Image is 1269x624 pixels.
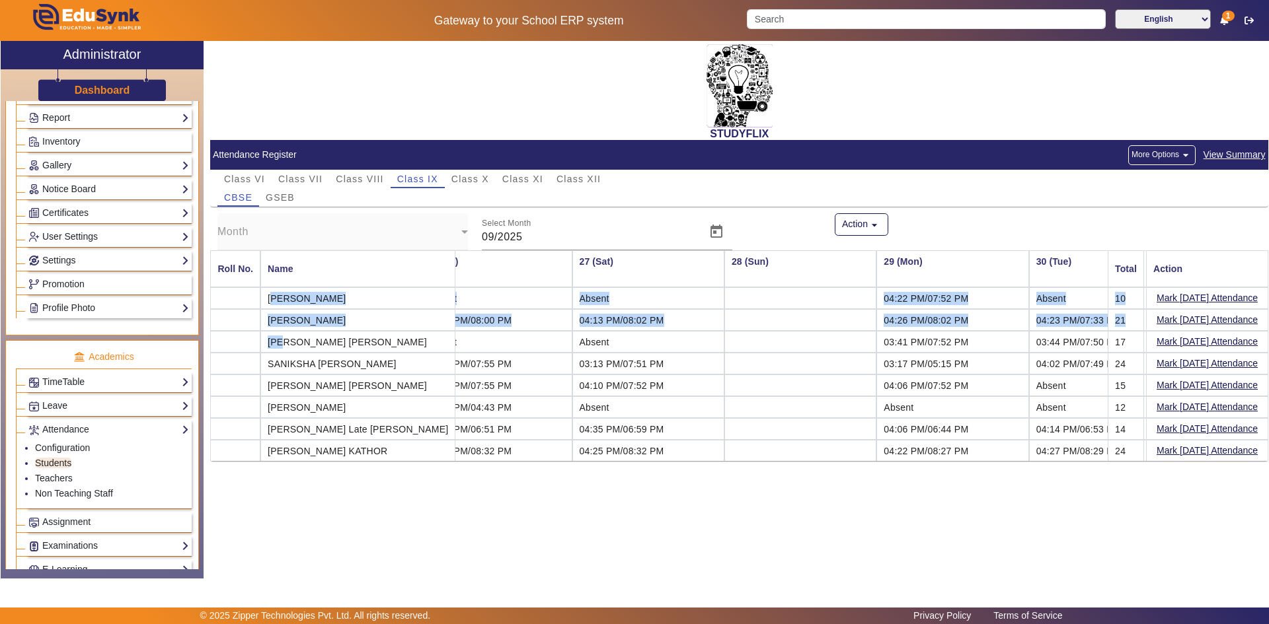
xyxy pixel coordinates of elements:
mat-header-cell: Total [1108,250,1144,287]
td: 03:13 PM/07:51 PM [572,353,724,374]
mat-label: Select Month [482,219,531,228]
a: Teachers [35,473,73,483]
button: Mark [DATE] Attendance [1155,290,1259,306]
mat-cell: [PERSON_NAME] [PERSON_NAME] [260,374,455,396]
mat-cell: [PERSON_NAME] [260,309,455,331]
a: Non Teaching Staff [35,488,113,499]
td: Absent [1029,396,1181,418]
mat-cell: 12 [1108,396,1144,418]
mat-cell: [PERSON_NAME] [PERSON_NAME] [260,331,455,353]
mat-header-cell: Name [260,250,455,287]
span: CBSE [224,193,252,202]
td: 04:12 PM/07:55 PM [420,374,572,396]
a: Configuration [35,442,90,453]
span: Class X [451,174,489,184]
mat-cell: [PERSON_NAME] KATHOR [260,440,455,461]
mat-card-header: Attendance Register [210,140,1268,170]
input: Search [747,9,1105,29]
td: 04:25 PM/08:32 PM [572,440,724,461]
td: 04:06 PM/06:44 PM [876,418,1028,440]
td: Absent [572,287,724,309]
h3: Dashboard [75,84,130,96]
td: 04:13 PM/08:02 PM [572,309,724,331]
span: Class VIII [336,174,383,184]
p: Academics [16,350,192,364]
span: Class XI [502,174,543,184]
th: 26 (Fri) [420,250,572,287]
button: Mark [DATE] Attendance [1155,355,1259,372]
a: Terms of Service [987,607,1069,624]
button: Mark [DATE] Attendance [1155,399,1259,415]
td: 04:23 PM/06:51 PM [420,418,572,440]
mat-cell: [PERSON_NAME] [260,396,455,418]
td: 04:24 PM/08:00 PM [420,309,572,331]
td: Absent [572,396,724,418]
button: Mark [DATE] Attendance [1155,333,1259,350]
th: 28 (Sun) [724,250,876,287]
img: Branchoperations.png [29,279,39,289]
mat-icon: arrow_drop_down [868,219,881,232]
img: academic.png [73,351,85,363]
td: 04:22 PM/07:52 PM [876,287,1028,309]
span: Class VII [278,174,323,184]
span: View Summary [1203,147,1266,162]
span: Assignment [42,516,91,527]
td: 04:35 PM/06:59 PM [572,418,724,440]
mat-cell: 24 [1108,353,1144,374]
mat-cell: [PERSON_NAME] Late [PERSON_NAME] [260,418,455,440]
h5: Gateway to your School ERP system [325,14,733,28]
a: Privacy Policy [907,607,978,624]
td: 03:35 PM/04:43 PM [420,396,572,418]
img: Assignments.png [29,518,39,528]
td: 04:14 PM/06:53 PM [1029,418,1181,440]
span: Class XII [557,174,601,184]
mat-cell: [PERSON_NAME] [260,287,455,309]
td: 03:17 PM/05:15 PM [876,353,1028,374]
th: 29 (Mon) [876,250,1028,287]
a: Students [35,458,71,468]
td: 04:10 PM/07:52 PM [572,374,724,396]
button: Mark [DATE] Attendance [1155,421,1259,437]
td: 03:53 PM/07:55 PM [420,353,572,374]
button: Open calendar [701,216,732,248]
mat-cell: 15 [1108,374,1144,396]
h2: STUDYFLIX [210,127,1268,140]
span: 1 [1222,11,1235,21]
th: 30 (Tue) [1029,250,1181,287]
mat-cell: 17 [1108,331,1144,353]
td: Absent [1029,374,1181,396]
mat-cell: 24 [1108,440,1144,461]
a: Assignment [28,514,189,530]
td: Absent [572,331,724,353]
span: Class VI [224,174,265,184]
td: 03:41 PM/07:52 PM [876,331,1028,353]
td: Absent [420,331,572,353]
span: Promotion [42,279,85,289]
td: Absent [420,287,572,309]
span: GSEB [266,193,295,202]
button: Mark [DATE] Attendance [1155,442,1259,459]
img: Inventory.png [29,137,39,147]
td: Absent [876,396,1028,418]
td: 04:22 PM/08:27 PM [876,440,1028,461]
button: Mark [DATE] Attendance [1155,377,1259,394]
mat-header-cell: Roll No. [210,250,260,287]
span: Class IX [397,174,438,184]
span: Inventory [42,136,81,147]
button: Mark [DATE] Attendance [1155,312,1259,328]
td: 04:27 PM/08:29 PM [1029,440,1181,461]
a: Dashboard [74,83,131,97]
td: 04:02 PM/07:49 PM [1029,353,1181,374]
a: Promotion [28,277,189,292]
th: 27 (Sat) [572,250,724,287]
a: Inventory [28,134,189,149]
mat-cell: SANIKSHA [PERSON_NAME] [260,353,455,374]
mat-cell: 10 [1108,287,1144,309]
img: 2da83ddf-6089-4dce-a9e2-416746467bdd [707,44,773,127]
h2: Administrator [63,46,141,62]
td: 04:33 PM/08:32 PM [420,440,572,461]
td: 04:23 PM/07:33 PM [1029,309,1181,331]
td: Absent [1029,287,1181,309]
mat-cell: 14 [1108,418,1144,440]
td: 04:06 PM/07:52 PM [876,374,1028,396]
